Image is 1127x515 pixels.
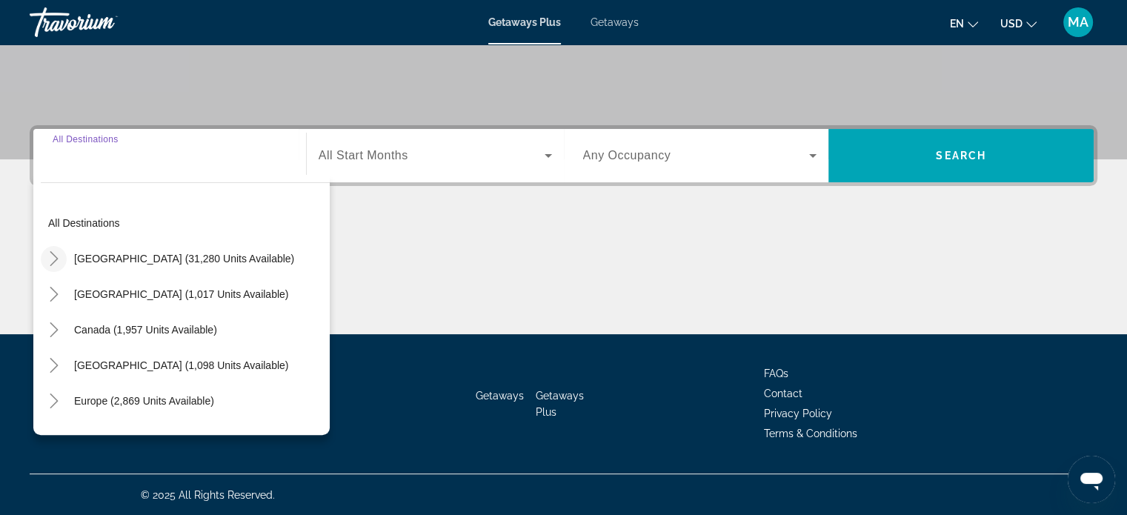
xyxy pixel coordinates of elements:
[141,489,275,501] span: © 2025 All Rights Reserved.
[41,424,67,450] button: Toggle Australia (198 units available)
[488,16,561,28] a: Getaways Plus
[67,281,296,308] button: [GEOGRAPHIC_DATA] (1,017 units available)
[828,129,1094,182] button: Search
[319,149,408,162] span: All Start Months
[536,390,584,418] a: Getaways Plus
[67,352,296,379] button: [GEOGRAPHIC_DATA] (1,098 units available)
[950,13,978,34] button: Change language
[41,317,67,343] button: Toggle Canada (1,957 units available)
[41,388,67,414] button: Toggle Europe (2,869 units available)
[764,388,802,399] a: Contact
[53,134,119,144] span: All Destinations
[41,353,67,379] button: Toggle Caribbean & Atlantic Islands (1,098 units available)
[764,408,832,419] a: Privacy Policy
[1059,7,1097,38] button: User Menu
[936,150,986,162] span: Search
[67,245,302,272] button: [GEOGRAPHIC_DATA] (31,280 units available)
[74,288,288,300] span: [GEOGRAPHIC_DATA] (1,017 units available)
[950,18,964,30] span: en
[591,16,639,28] a: Getaways
[74,324,217,336] span: Canada (1,957 units available)
[74,395,214,407] span: Europe (2,869 units available)
[1000,13,1037,34] button: Change currency
[41,210,330,236] button: All destinations
[41,246,67,272] button: Toggle United States (31,280 units available)
[764,368,788,379] a: FAQs
[30,3,178,41] a: Travorium
[476,390,524,402] a: Getaways
[33,129,1094,182] div: Search widget
[1000,18,1023,30] span: USD
[764,428,857,439] a: Terms & Conditions
[67,316,225,343] button: Canada (1,957 units available)
[583,149,671,162] span: Any Occupancy
[1068,15,1088,30] span: MA
[48,217,120,229] span: All destinations
[74,359,288,371] span: [GEOGRAPHIC_DATA] (1,098 units available)
[67,423,220,450] button: Australia (198 units available)
[1068,456,1115,503] iframe: Botón para iniciar la ventana de mensajería
[74,253,294,265] span: [GEOGRAPHIC_DATA] (31,280 units available)
[41,282,67,308] button: Toggle Mexico (1,017 units available)
[67,388,222,414] button: Europe (2,869 units available)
